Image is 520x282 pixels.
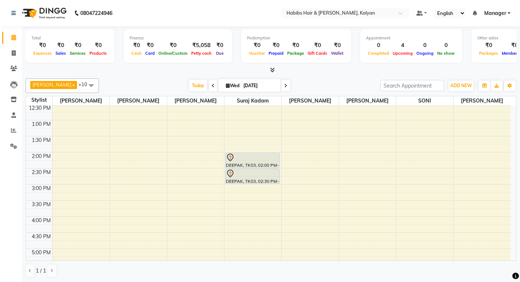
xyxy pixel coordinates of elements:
span: Card [143,51,157,56]
div: Appointment [366,35,457,41]
span: [PERSON_NAME] [110,96,167,105]
span: [PERSON_NAME] [53,96,109,105]
span: [PERSON_NAME] [282,96,339,105]
div: 5:00 PM [30,249,52,256]
div: 2:00 PM [30,152,52,160]
div: 0 [435,41,457,50]
span: [PERSON_NAME] [454,96,511,105]
div: ₹0 [306,41,329,50]
img: logo [19,3,69,23]
span: Petty cash [189,51,213,56]
span: Suraj Kadam [224,96,281,105]
div: Stylist [26,96,52,104]
div: ₹0 [143,41,157,50]
div: 3:00 PM [30,185,52,192]
span: Online/Custom [157,51,189,56]
span: 1 / 1 [36,267,46,275]
div: ₹0 [68,41,88,50]
span: Completed [366,51,391,56]
div: 2:30 PM [30,169,52,176]
a: x [72,82,75,88]
div: 1:30 PM [30,136,52,144]
div: ₹0 [54,41,68,50]
div: ₹0 [285,41,306,50]
span: No show [435,51,457,56]
div: 4:00 PM [30,217,52,224]
span: Voucher [247,51,267,56]
div: 0 [366,41,391,50]
span: [PERSON_NAME] [32,82,72,88]
span: +10 [78,81,93,87]
span: Gift Cards [306,51,329,56]
span: SONI [396,96,453,105]
span: [PERSON_NAME] [339,96,396,105]
span: Manager [484,9,506,17]
div: ₹0 [247,41,267,50]
div: 4:30 PM [30,233,52,240]
span: Packages [477,51,500,56]
span: ADD NEW [450,83,472,88]
div: ₹0 [213,41,226,50]
div: ₹0 [267,41,285,50]
button: ADD NEW [448,81,474,91]
span: Upcoming [391,51,415,56]
span: Sales [54,51,68,56]
span: Services [68,51,88,56]
div: Redemption [247,35,345,41]
div: 4 [391,41,415,50]
div: 3:30 PM [30,201,52,208]
span: Wed [224,83,241,88]
div: ₹0 [157,41,189,50]
span: [PERSON_NAME] [167,96,224,105]
span: Package [285,51,306,56]
div: 12:30 PM [27,104,52,112]
span: Due [214,51,226,56]
div: Finance [130,35,226,41]
div: ₹5,058 [189,41,213,50]
div: ₹0 [329,41,345,50]
div: ₹0 [130,41,143,50]
input: 2025-09-03 [241,80,278,91]
span: Prepaid [267,51,285,56]
div: ₹0 [88,41,109,50]
div: Total [31,35,109,41]
span: Expenses [31,51,54,56]
span: Today [189,80,207,91]
span: Wallet [329,51,345,56]
div: DEEPAK, TK03, 02:00 PM-02:30 PM, Dry Haircut [DEMOGRAPHIC_DATA] [226,153,280,168]
div: 0 [415,41,435,50]
div: DEEPAK, TK03, 02:30 PM-03:00 PM, Dry Haircut [DEMOGRAPHIC_DATA] [226,169,280,184]
span: Cash [130,51,143,56]
input: Search Appointment [380,80,444,91]
span: Products [88,51,109,56]
div: ₹0 [477,41,500,50]
div: 1:00 PM [30,120,52,128]
b: 08047224946 [80,3,112,23]
span: Ongoing [415,51,435,56]
div: ₹0 [31,41,54,50]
